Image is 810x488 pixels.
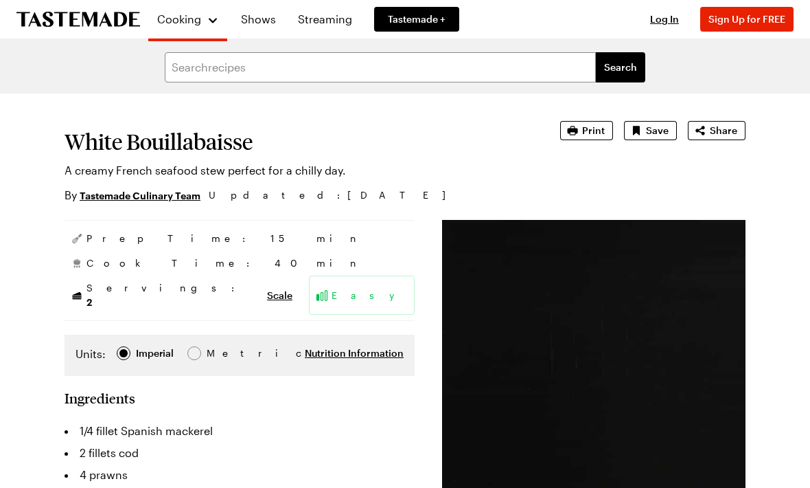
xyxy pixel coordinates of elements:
span: Cook Time: 40 min [86,256,361,270]
button: Scale [267,289,292,302]
p: By [65,187,200,203]
h2: Ingredients [65,390,135,406]
span: Log In [650,13,679,25]
p: A creamy French seafood stew perfect for a chilly day. [65,162,522,179]
span: Updated : [DATE] [209,188,459,203]
span: Servings: [86,281,260,309]
label: Units: [76,346,106,362]
li: 2 fillets cod [65,442,415,464]
button: Share [688,121,745,140]
span: Sign Up for FREE [708,13,785,25]
button: Log In [637,12,692,26]
button: Save recipe [624,121,677,140]
div: Metric [207,346,235,361]
span: Save [646,124,669,137]
div: Imperial [136,346,174,361]
h1: White Bouillabaisse [65,129,522,154]
a: Tastemade Culinary Team [80,188,200,203]
button: Nutrition Information [305,346,404,360]
span: Easy [332,289,408,302]
button: Cooking [157,5,219,33]
button: Sign Up for FREE [700,7,794,32]
li: 1/4 fillet Spanish mackerel [65,420,415,442]
span: Print [582,124,605,137]
a: To Tastemade Home Page [16,12,140,27]
span: 2 [86,295,92,308]
span: Prep Time: 15 min [86,232,361,245]
button: Print [560,121,613,140]
div: Imperial Metric [76,346,235,365]
button: filters [596,52,645,82]
li: 4 prawns [65,464,415,486]
span: Search [604,60,637,74]
a: Tastemade + [374,7,459,32]
span: Cooking [157,12,201,25]
span: Share [710,124,737,137]
span: Imperial [136,346,175,361]
span: Tastemade + [388,12,445,26]
span: Metric [207,346,237,361]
